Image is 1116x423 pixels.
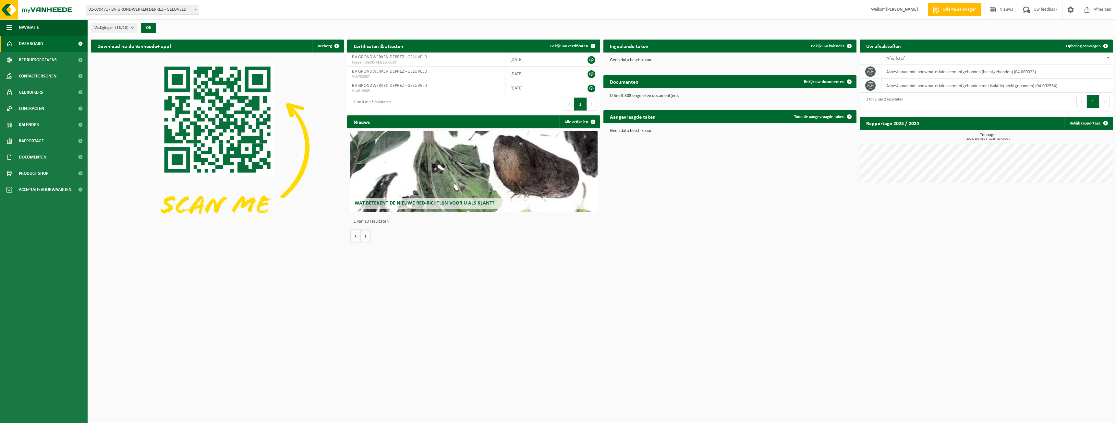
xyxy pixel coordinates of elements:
[863,133,1113,141] h3: Tonnage
[352,83,427,88] span: BV GRONDWERKEN DEPREZ - GELUVELD
[91,53,344,242] img: Download de VHEPlus App
[19,100,44,117] span: Contracten
[347,115,376,128] h2: Nieuws
[610,94,850,98] p: U heeft 303 ongelezen document(en).
[505,81,564,95] td: [DATE]
[886,56,905,61] span: Afvalstof
[94,23,128,33] span: Vestigingen
[352,69,427,74] span: BV GRONDWERKEN DEPREZ - GELUVELD
[86,5,199,14] span: 01-079471 - BV GRONDWERKEN DEPREZ - GELUVELD
[19,117,39,133] span: Kalender
[86,5,199,15] span: 01-079471 - BV GRONDWERKEN DEPREZ - GELUVELD
[354,219,597,224] p: 1 van 10 resultaten
[559,115,600,128] a: Alle artikelen
[1087,95,1099,108] button: 1
[19,84,43,100] span: Gebruikers
[886,7,918,12] strong: [PERSON_NAME]
[352,74,500,79] span: VLA702337
[352,60,500,65] span: Consent-SelfD-VEG2200013
[863,137,1113,141] span: 2024: 199,980 t - 2025: 207,900 t
[352,55,427,60] span: BV GRONDWERKEN DEPREZ - GELUVELD
[863,94,903,109] div: 1 tot 2 van 2 resultaten
[19,36,43,52] span: Dashboard
[603,110,662,123] h2: Aangevraagde taken
[564,98,574,111] button: Previous
[115,26,128,30] count: (13/13)
[350,97,391,111] div: 1 tot 3 van 3 resultaten
[811,44,844,48] span: Bekijk uw kalender
[19,133,44,149] span: Rapportage
[789,110,856,123] a: Toon de aangevraagde taken
[928,3,981,16] a: Offerte aanvragen
[19,19,39,36] span: Navigatie
[545,40,600,53] a: Bekijk uw certificaten
[19,52,57,68] span: Bedrijfsgegevens
[804,80,844,84] span: Bekijk uw documenten
[1099,95,1110,108] button: Next
[1064,117,1112,130] a: Bekijk rapportage
[318,44,332,48] span: Verberg
[806,40,856,53] a: Bekijk uw kalender
[881,79,1113,93] td: asbesthoudende bouwmaterialen cementgebonden met isolatie(hechtgebonden) (04-002554)
[19,182,71,198] span: Acceptatievoorwaarden
[19,165,48,182] span: Product Shop
[19,149,46,165] span: Documenten
[1061,40,1112,53] a: Ophaling aanvragen
[91,40,177,52] h2: Download nu de Vanheede+ app!
[881,65,1113,79] td: asbesthoudende bouwmaterialen cementgebonden (hechtgebonden) (04-000023)
[505,67,564,81] td: [DATE]
[91,23,137,32] button: Vestigingen(13/13)
[603,75,645,88] h2: Documenten
[941,6,978,13] span: Offerte aanvragen
[1076,95,1087,108] button: Previous
[350,229,361,242] button: Vorige
[550,44,588,48] span: Bekijk uw certificaten
[587,98,597,111] button: Next
[610,129,850,133] p: Geen data beschikbaar.
[1066,44,1101,48] span: Ophaling aanvragen
[361,229,371,242] button: Volgende
[350,131,598,212] a: Wat betekent de nieuwe RED-richtlijn voor u als klant?
[355,201,494,206] span: Wat betekent de nieuwe RED-richtlijn voor u als klant?
[141,23,156,33] button: OK
[794,115,844,119] span: Toon de aangevraagde taken
[860,117,926,129] h2: Rapportage 2025 / 2024
[352,88,500,94] span: VLA614905
[312,40,343,53] button: Verberg
[610,58,850,63] p: Geen data beschikbaar.
[505,53,564,67] td: [DATE]
[19,68,56,84] span: Contactpersonen
[574,98,587,111] button: 1
[347,40,410,52] h2: Certificaten & attesten
[603,40,655,52] h2: Ingeplande taken
[860,40,907,52] h2: Uw afvalstoffen
[799,75,856,88] a: Bekijk uw documenten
